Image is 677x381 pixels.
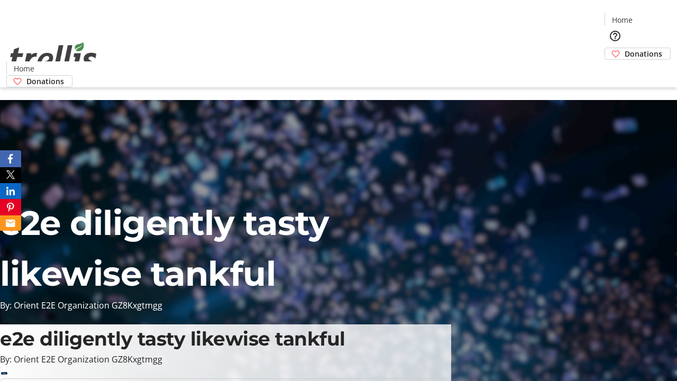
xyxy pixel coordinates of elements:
[612,14,633,25] span: Home
[6,31,100,84] img: Orient E2E Organization GZ8Kxgtmgg's Logo
[605,25,626,47] button: Help
[7,63,41,74] a: Home
[605,48,671,60] a: Donations
[625,48,662,59] span: Donations
[6,75,72,87] a: Donations
[605,60,626,81] button: Cart
[14,63,34,74] span: Home
[605,14,639,25] a: Home
[26,76,64,87] span: Donations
